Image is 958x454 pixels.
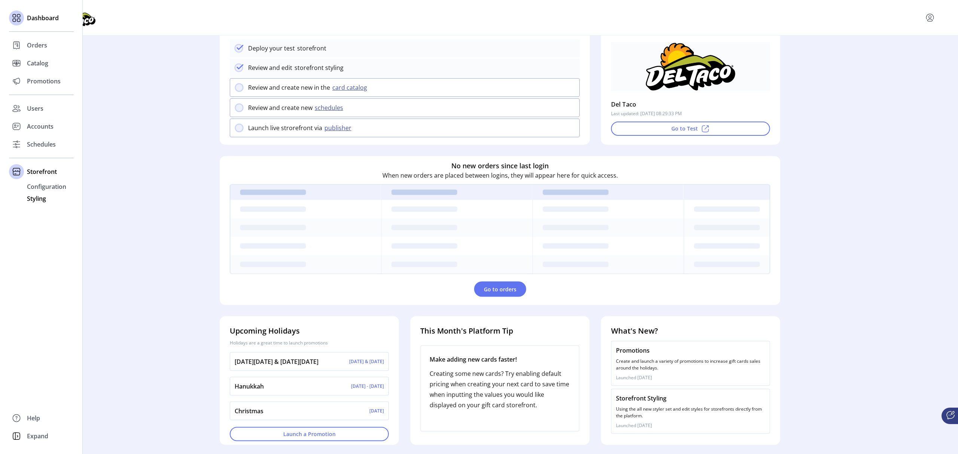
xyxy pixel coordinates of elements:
p: Christmas [235,406,263,415]
p: [DATE][DATE] & [DATE][DATE] [235,357,318,366]
p: Create and launch a variety of promotions to increase gift cards sales around the holidays. [616,358,765,371]
span: Accounts [27,122,54,131]
p: Review and create new [248,103,312,112]
p: Review and edit [248,63,292,72]
p: Deploy your test [248,44,295,53]
span: Promotions [27,77,61,86]
p: Last updated: [DATE] 08:29:33 PM [611,110,682,117]
button: schedules [312,103,348,112]
span: Help [27,414,40,423]
span: Configuration [27,182,66,191]
button: publisher [322,123,356,132]
p: Launched [DATE] [616,374,765,381]
p: Hanukkah [235,381,264,390]
p: Holidays are a great time to launch promotions [230,339,389,346]
span: Orders [27,41,47,50]
span: Launch a Promotion [239,430,379,438]
p: storefront [295,44,326,53]
p: Creating some new cards? Try enabling default pricing when creating your next card to save time w... [430,368,570,410]
p: [DATE] & [DATE] [349,358,384,365]
p: When new orders are placed between logins, they will appear here for quick access. [382,171,618,180]
p: Storefront Styling [616,393,765,402]
span: Dashboard [27,13,59,22]
span: Expand [27,432,48,441]
span: Schedules [27,140,56,149]
p: Del Taco [611,98,637,110]
span: Catalog [27,59,48,68]
span: Storefront [27,167,57,176]
p: storefront styling [292,63,344,72]
p: [DATE] - [DATE] [351,383,384,389]
h4: This Month's Platform Tip [420,325,579,336]
p: Review and create new in the [248,83,330,92]
p: Launched [DATE] [616,422,765,429]
h4: Upcoming Holidays [230,325,389,336]
p: Promotions [616,346,765,355]
span: Go to orders [484,285,516,293]
h4: What's New? [611,325,770,336]
button: Go to Test [611,122,770,136]
span: Users [27,104,43,113]
span: Styling [27,194,46,203]
button: Go to orders [474,281,526,297]
button: menu [924,12,936,24]
p: Launch live strorefront via [248,123,322,132]
button: Launch a Promotion [230,427,389,441]
p: Using the all new styler set and edit styles for storefronts directly from the platform. [616,405,765,419]
p: Make adding new cards faster! [430,355,570,363]
h6: No new orders since last login [451,160,549,171]
button: card catalog [330,83,372,92]
p: [DATE] [369,407,384,414]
